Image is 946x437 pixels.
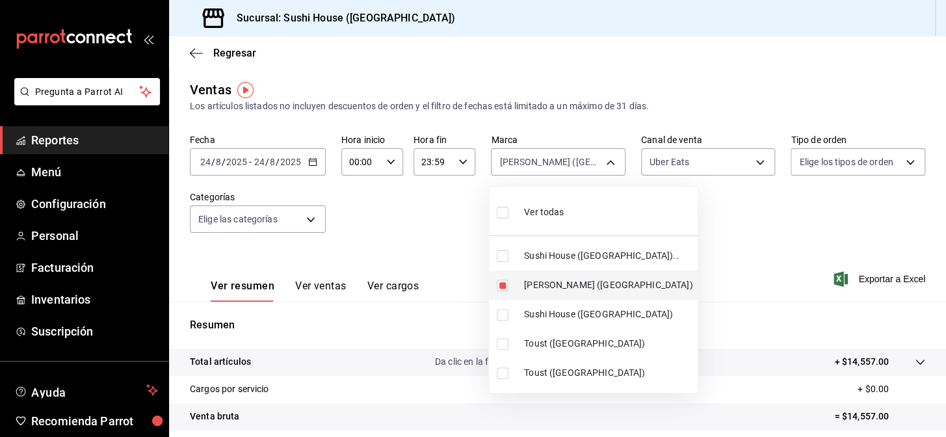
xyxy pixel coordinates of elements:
[524,337,692,351] span: Toust ([GEOGRAPHIC_DATA])
[524,308,692,321] span: Sushi House ([GEOGRAPHIC_DATA])
[524,278,692,292] span: [PERSON_NAME] ([GEOGRAPHIC_DATA])
[524,249,692,263] span: Sushi House ([GEOGRAPHIC_DATA])..
[524,366,692,380] span: Toust ([GEOGRAPHIC_DATA])
[237,82,254,98] img: Tooltip marker
[524,205,564,219] span: Ver todas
